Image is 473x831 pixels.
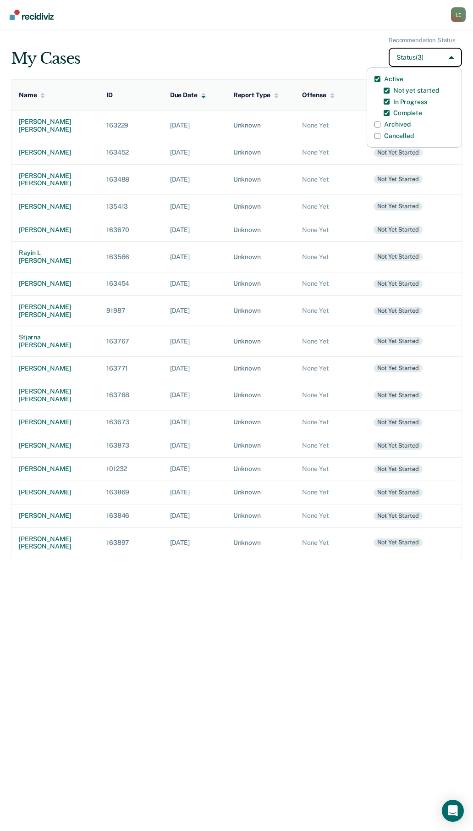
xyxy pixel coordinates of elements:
[170,91,206,99] div: Due Date
[163,527,226,558] td: [DATE]
[374,364,423,372] div: Not yet started
[19,172,92,188] div: [PERSON_NAME] [PERSON_NAME]
[374,307,423,315] div: Not yet started
[302,280,359,288] div: None Yet
[374,512,423,520] div: Not yet started
[226,141,295,164] td: Unknown
[374,538,423,547] div: Not yet started
[99,434,163,457] td: 163873
[163,164,226,195] td: [DATE]
[226,295,295,326] td: Unknown
[163,141,226,164] td: [DATE]
[163,410,226,434] td: [DATE]
[99,164,163,195] td: 163488
[19,365,92,372] div: [PERSON_NAME]
[163,272,226,295] td: [DATE]
[226,504,295,527] td: Unknown
[163,295,226,326] td: [DATE]
[163,110,226,141] td: [DATE]
[226,527,295,558] td: Unknown
[451,7,466,22] div: L E
[99,295,163,326] td: 91987
[374,202,423,211] div: Not yet started
[163,504,226,527] td: [DATE]
[302,149,359,156] div: None Yet
[226,218,295,242] td: Unknown
[19,442,92,449] div: [PERSON_NAME]
[19,535,92,551] div: [PERSON_NAME] [PERSON_NAME]
[302,91,335,99] div: Offense
[302,253,359,261] div: None Yet
[374,465,423,473] div: Not yet started
[163,380,226,410] td: [DATE]
[384,75,403,83] label: Active
[19,91,45,99] div: Name
[19,149,92,156] div: [PERSON_NAME]
[19,249,92,265] div: rayin l [PERSON_NAME]
[226,272,295,295] td: Unknown
[442,800,464,822] div: Open Intercom Messenger
[302,418,359,426] div: None Yet
[19,303,92,319] div: [PERSON_NAME] [PERSON_NAME]
[374,442,423,450] div: Not yet started
[226,356,295,380] td: Unknown
[19,488,92,496] div: [PERSON_NAME]
[389,48,462,67] button: Status(3)
[226,380,295,410] td: Unknown
[99,457,163,481] td: 101232
[99,356,163,380] td: 163771
[10,10,54,20] img: Recidiviz
[302,122,359,129] div: None Yet
[393,98,427,106] label: In Progress
[226,164,295,195] td: Unknown
[226,326,295,357] td: Unknown
[19,333,92,349] div: stjarna [PERSON_NAME]
[19,203,92,211] div: [PERSON_NAME]
[163,434,226,457] td: [DATE]
[99,218,163,242] td: 163670
[374,280,423,288] div: Not yet started
[163,242,226,272] td: [DATE]
[99,410,163,434] td: 163673
[226,110,295,141] td: Unknown
[99,504,163,527] td: 163846
[19,512,92,520] div: [PERSON_NAME]
[302,203,359,211] div: None Yet
[99,141,163,164] td: 163452
[302,338,359,345] div: None Yet
[302,391,359,399] div: None Yet
[374,226,423,234] div: Not yet started
[226,481,295,504] td: Unknown
[374,488,423,497] div: Not yet started
[226,242,295,272] td: Unknown
[99,527,163,558] td: 163897
[99,326,163,357] td: 163767
[99,242,163,272] td: 163566
[19,418,92,426] div: [PERSON_NAME]
[302,365,359,372] div: None Yet
[163,356,226,380] td: [DATE]
[374,175,423,183] div: Not yet started
[19,388,92,403] div: [PERSON_NAME] [PERSON_NAME]
[384,132,414,140] label: Cancelled
[99,380,163,410] td: 163768
[19,226,92,234] div: [PERSON_NAME]
[226,457,295,481] td: Unknown
[451,7,466,22] button: Profile dropdown button
[11,49,80,68] div: My Cases
[302,176,359,183] div: None Yet
[393,87,439,94] label: Not yet started
[19,280,92,288] div: [PERSON_NAME]
[233,91,279,99] div: Report Type
[302,512,359,520] div: None Yet
[226,195,295,218] td: Unknown
[19,118,92,133] div: [PERSON_NAME] [PERSON_NAME]
[99,195,163,218] td: 135413
[374,418,423,427] div: Not yet started
[19,465,92,473] div: [PERSON_NAME]
[302,488,359,496] div: None Yet
[99,272,163,295] td: 163454
[226,410,295,434] td: Unknown
[374,337,423,345] div: Not yet started
[302,226,359,234] div: None Yet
